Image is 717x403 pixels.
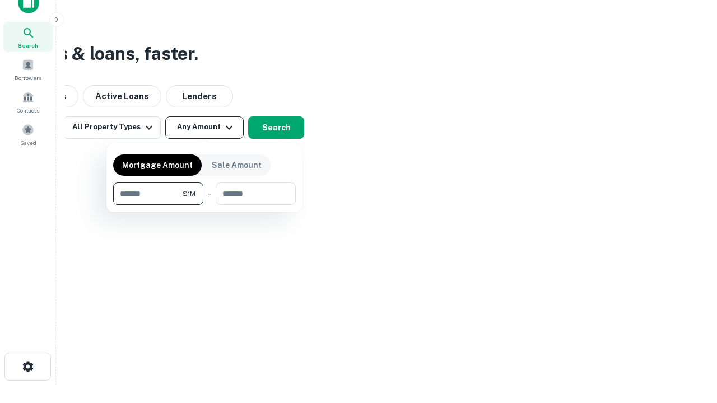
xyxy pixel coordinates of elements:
[661,313,717,367] iframe: Chat Widget
[183,189,195,199] span: $1M
[208,182,211,205] div: -
[212,159,262,171] p: Sale Amount
[122,159,193,171] p: Mortgage Amount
